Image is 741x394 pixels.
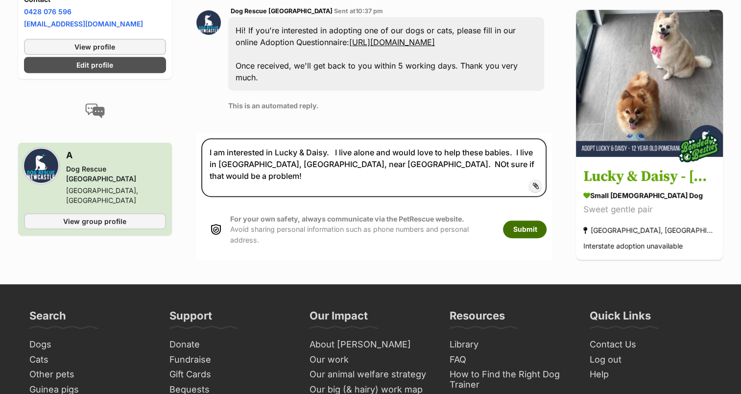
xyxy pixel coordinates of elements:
[66,164,166,184] div: Dog Rescue [GEOGRAPHIC_DATA]
[85,103,105,118] img: conversation-icon-4a6f8262b818ee0b60e3300018af0b2d0b884aa5de6e9bcb8d3d4eeb1a70a7c4.svg
[583,190,716,200] div: small [DEMOGRAPHIC_DATA] Dog
[25,337,156,352] a: Dogs
[166,352,296,368] a: Fundraise
[349,37,435,47] a: [URL][DOMAIN_NAME]
[24,57,166,73] a: Edit profile
[590,309,651,328] h3: Quick Links
[66,186,166,205] div: [GEOGRAPHIC_DATA], [GEOGRAPHIC_DATA]
[169,309,212,328] h3: Support
[24,20,143,28] a: [EMAIL_ADDRESS][DOMAIN_NAME]
[166,337,296,352] a: Donate
[586,337,716,352] a: Contact Us
[228,100,545,111] p: This is an automated reply.
[166,367,296,382] a: Gift Cards
[586,367,716,382] a: Help
[306,367,436,382] a: Our animal welfare strategy
[446,352,576,368] a: FAQ
[586,352,716,368] a: Log out
[76,60,113,70] span: Edit profile
[334,7,383,15] span: Sent at
[230,215,464,223] strong: For your own safety, always communicate via the PetRescue website.
[24,7,72,16] a: 0428 076 596
[446,367,576,392] a: How to Find the Right Dog Trainer
[24,39,166,55] a: View profile
[63,216,126,226] span: View group profile
[230,214,493,245] p: Avoid sharing personal information such as phone numbers and personal address.
[228,17,545,91] div: Hi! If you're interested in adopting one of our dogs or cats, please fill in our online Adoption ...
[583,166,716,188] h3: Lucky & Daisy - [DEMOGRAPHIC_DATA] Pomeranians
[450,309,505,328] h3: Resources
[310,309,368,328] h3: Our Impact
[583,203,716,216] div: Sweet gentle pair
[306,337,436,352] a: About [PERSON_NAME]
[583,242,683,250] span: Interstate adoption unavailable
[583,223,716,237] div: [GEOGRAPHIC_DATA], [GEOGRAPHIC_DATA]
[29,309,66,328] h3: Search
[24,213,166,229] a: View group profile
[196,10,221,35] img: Dog Rescue Newcastle profile pic
[576,158,723,260] a: Lucky & Daisy - [DEMOGRAPHIC_DATA] Pomeranians small [DEMOGRAPHIC_DATA] Dog Sweet gentle pair [GE...
[25,367,156,382] a: Other pets
[446,337,576,352] a: Library
[25,352,156,368] a: Cats
[231,7,333,15] span: Dog Rescue [GEOGRAPHIC_DATA]
[24,148,58,183] img: Dog Rescue Newcastle profile pic
[674,124,723,173] img: bonded besties
[356,7,383,15] span: 10:37 pm
[306,352,436,368] a: Our work
[66,148,166,162] h3: A
[576,10,723,157] img: Lucky & Daisy - 12 Year Old Pomeranians
[74,42,115,52] span: View profile
[503,221,547,238] button: Submit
